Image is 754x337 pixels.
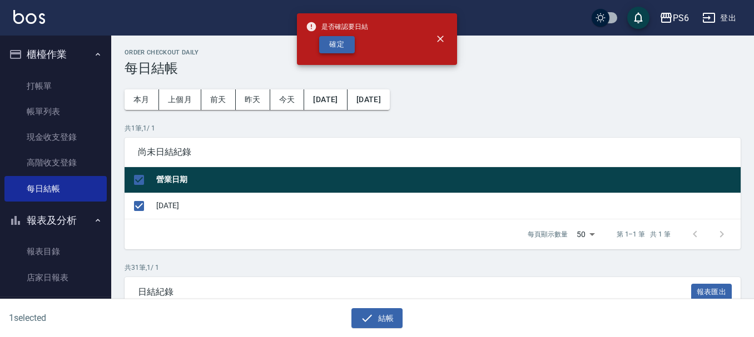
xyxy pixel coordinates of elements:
[4,73,107,99] a: 打帳單
[4,40,107,69] button: 櫃檯作業
[4,206,107,235] button: 報表及分析
[4,99,107,124] a: 帳單列表
[125,263,741,273] p: 共 31 筆, 1 / 1
[125,61,741,76] h3: 每日結帳
[4,124,107,150] a: 現金收支登錄
[4,290,107,316] a: 互助日報表
[627,7,649,29] button: save
[691,286,732,296] a: 報表匯出
[348,89,390,110] button: [DATE]
[351,308,403,329] button: 結帳
[4,239,107,264] a: 報表目錄
[528,229,568,239] p: 每頁顯示數量
[4,176,107,202] a: 每日結帳
[125,49,741,56] h2: Order checkout daily
[4,150,107,175] a: 高階收支登錄
[138,147,727,158] span: 尚未日結紀錄
[304,89,347,110] button: [DATE]
[159,89,201,110] button: 上個月
[201,89,236,110] button: 前天
[4,265,107,290] a: 店家日報表
[655,7,693,29] button: PS6
[153,193,741,219] td: [DATE]
[236,89,270,110] button: 昨天
[691,284,732,301] button: 報表匯出
[617,229,671,239] p: 第 1–1 筆 共 1 筆
[153,167,741,193] th: 營業日期
[673,11,689,25] div: PS6
[319,36,355,53] button: 確定
[306,21,368,32] span: 是否確認要日結
[572,219,599,249] div: 50
[698,8,741,28] button: 登出
[9,311,186,325] h6: 1 selected
[125,89,159,110] button: 本月
[270,89,305,110] button: 今天
[13,10,45,24] img: Logo
[428,27,453,51] button: close
[138,286,691,298] span: 日結紀錄
[125,123,741,133] p: 共 1 筆, 1 / 1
